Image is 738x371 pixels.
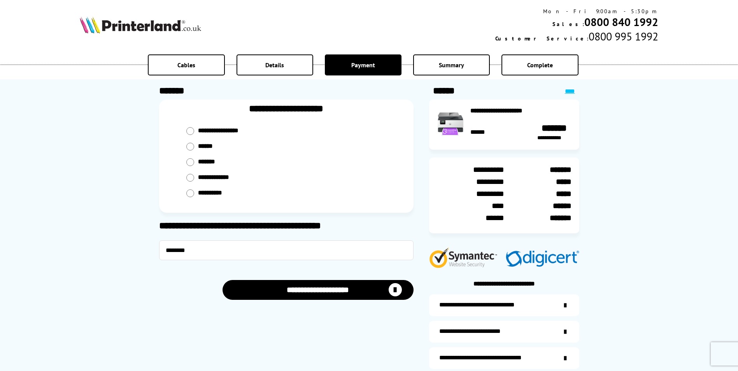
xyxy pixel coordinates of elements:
[177,61,195,69] span: Cables
[429,294,579,316] a: additional-ink
[429,321,579,343] a: items-arrive
[589,29,658,44] span: 0800 995 1992
[351,61,375,69] span: Payment
[495,35,589,42] span: Customer Service:
[552,21,584,28] span: Sales:
[439,61,464,69] span: Summary
[495,8,658,15] div: Mon - Fri 9:00am - 5:30pm
[429,347,579,369] a: additional-cables
[527,61,553,69] span: Complete
[265,61,284,69] span: Details
[80,16,201,33] img: Printerland Logo
[584,15,658,29] a: 0800 840 1992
